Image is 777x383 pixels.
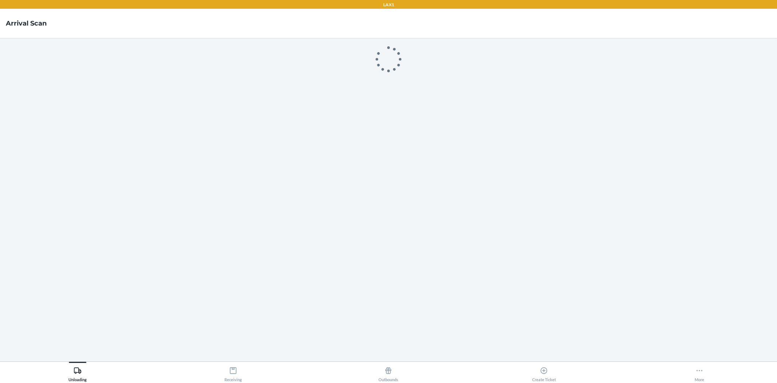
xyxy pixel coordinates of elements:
[156,362,311,382] button: Receiving
[695,364,704,382] div: More
[6,19,47,28] h4: Arrival Scan
[621,362,777,382] button: More
[383,1,394,8] p: LAX1
[311,362,466,382] button: Outbounds
[532,364,556,382] div: Create Ticket
[68,364,87,382] div: Unloading
[466,362,622,382] button: Create Ticket
[378,364,398,382] div: Outbounds
[224,364,242,382] div: Receiving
